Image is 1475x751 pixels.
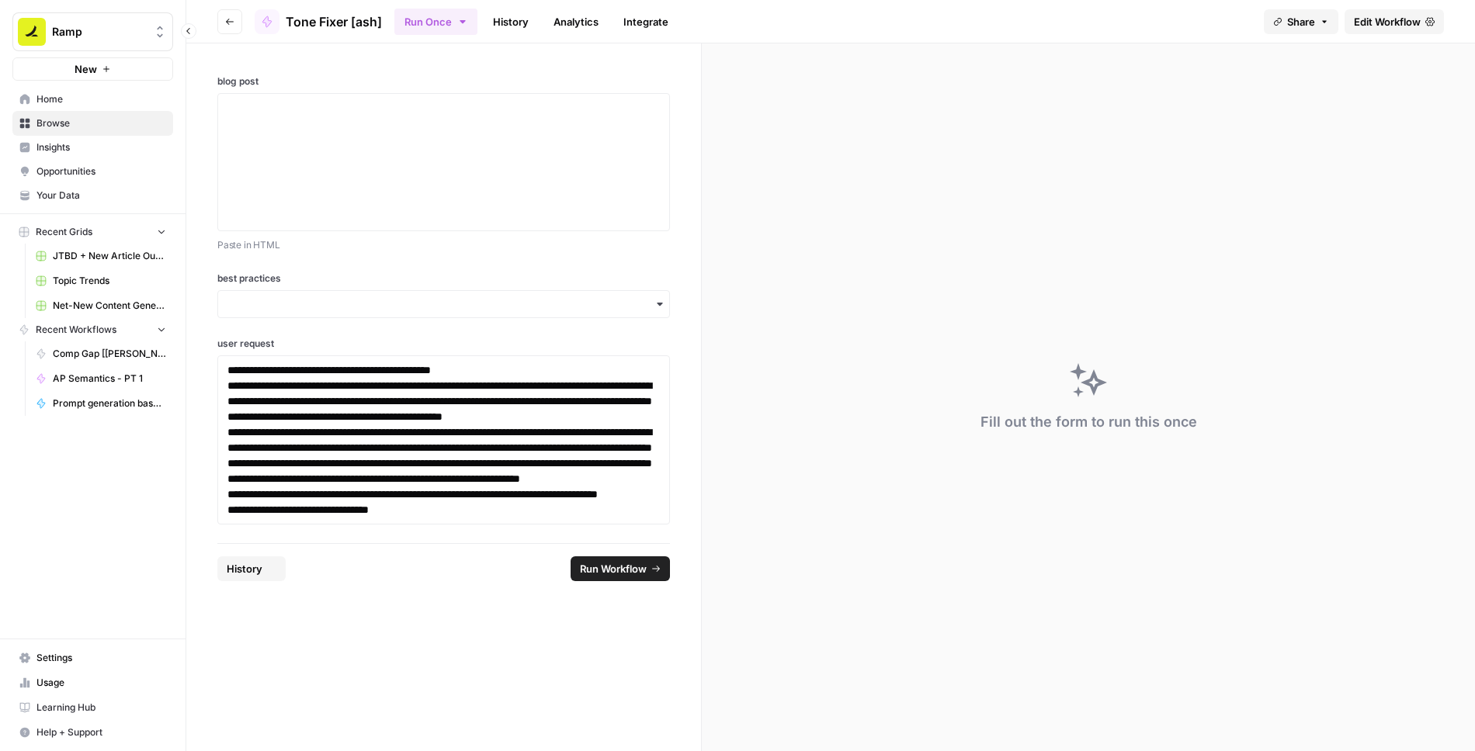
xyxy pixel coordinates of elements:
a: Learning Hub [12,695,173,720]
a: Net-New Content Generator - Grid Template [29,293,173,318]
a: Edit Workflow [1345,9,1444,34]
span: Opportunities [36,164,166,178]
span: History [227,561,262,576]
span: Insights [36,140,166,154]
button: Run Workflow [571,556,670,581]
a: Settings [12,645,173,670]
span: Home [36,92,166,106]
span: Your Data [36,189,166,202]
a: Home [12,87,173,112]
span: Comp Gap [[PERSON_NAME]'s Vers] [53,347,166,361]
a: Browse [12,111,173,136]
button: Share [1264,9,1338,34]
span: Recent Grids [36,225,92,239]
span: Recent Workflows [36,323,116,337]
a: Comp Gap [[PERSON_NAME]'s Vers] [29,341,173,366]
span: Learning Hub [36,701,166,715]
span: AP Semantics - PT 1 [53,372,166,386]
span: Topic Trends [53,274,166,288]
span: Run Workflow [580,561,647,576]
a: Opportunities [12,159,173,184]
p: Paste in HTML [217,237,670,253]
button: Help + Support [12,720,173,745]
span: JTBD + New Article Output [53,249,166,263]
span: Help + Support [36,725,166,739]
a: Tone Fixer [ash] [255,9,382,34]
button: Workspace: Ramp [12,12,173,51]
label: user request [217,337,670,351]
button: Recent Grids [12,220,173,244]
span: Tone Fixer [ash] [286,12,382,31]
a: Topic Trends [29,268,173,293]
a: Analytics [544,9,608,34]
a: JTBD + New Article Output [29,244,173,268]
a: Prompt generation based on URL v1 [29,391,173,416]
span: Share [1287,14,1315,29]
div: Fill out the form to run this once [980,411,1197,433]
button: Recent Workflows [12,318,173,341]
span: Usage [36,676,166,690]
span: Net-New Content Generator - Grid Template [53,299,166,313]
span: Edit Workflow [1354,14,1421,29]
a: Insights [12,135,173,160]
button: History [217,556,286,581]
a: AP Semantics - PT 1 [29,366,173,391]
button: Run Once [394,9,477,35]
a: Usage [12,670,173,695]
span: New [75,61,97,77]
button: New [12,57,173,81]
label: best practices [217,272,670,286]
a: Integrate [614,9,678,34]
a: Your Data [12,183,173,208]
span: Browse [36,116,166,130]
span: Prompt generation based on URL v1 [53,396,166,410]
span: Ramp [52,24,146,40]
a: History [484,9,538,34]
img: Ramp Logo [18,18,46,46]
label: blog post [217,74,670,88]
span: Settings [36,651,166,665]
